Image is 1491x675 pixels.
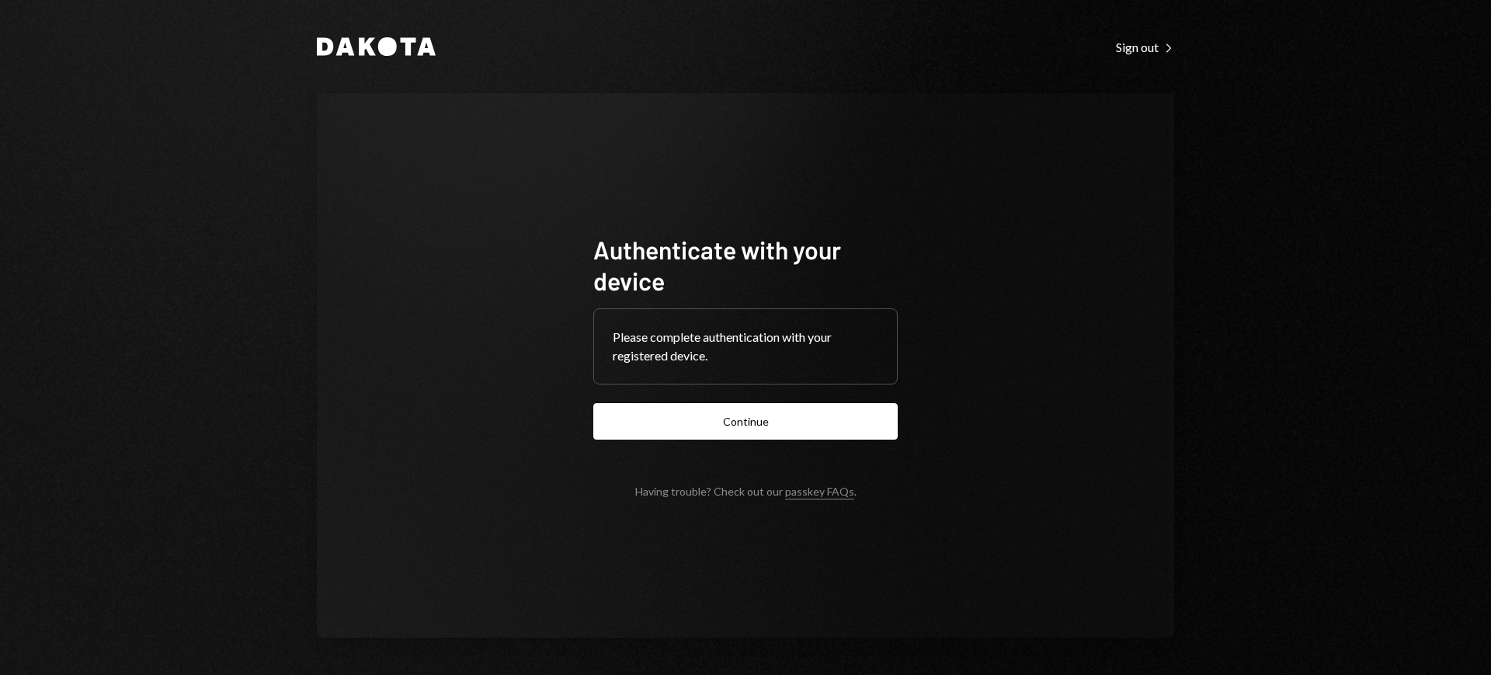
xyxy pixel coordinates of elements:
div: Sign out [1116,40,1174,55]
button: Continue [593,403,898,440]
a: passkey FAQs [785,485,854,499]
div: Having trouble? Check out our . [635,485,857,498]
div: Please complete authentication with your registered device. [613,328,878,365]
h1: Authenticate with your device [593,234,898,296]
a: Sign out [1116,38,1174,55]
